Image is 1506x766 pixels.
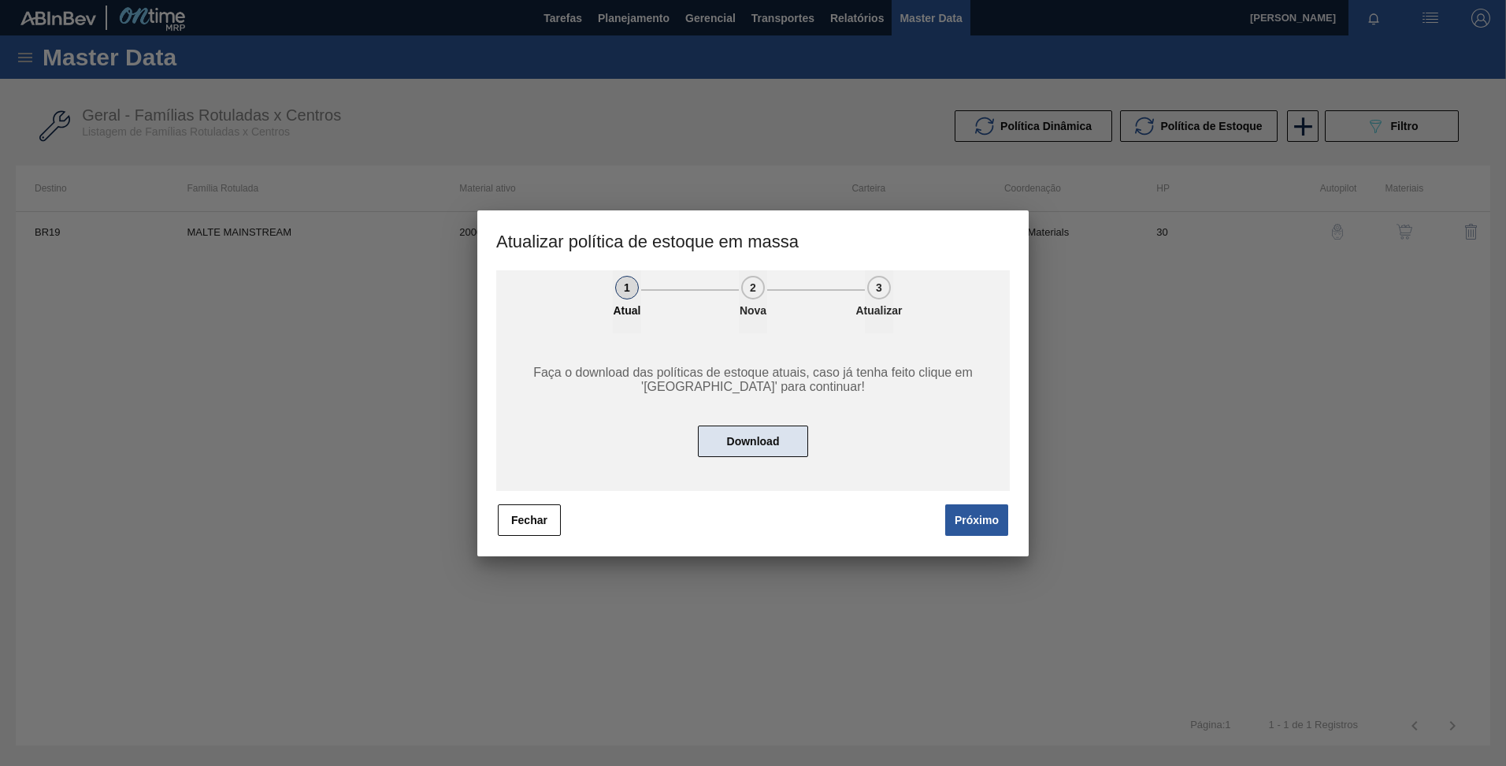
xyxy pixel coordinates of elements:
button: 2Nova [739,270,767,333]
div: 1 [615,276,639,299]
button: 3Atualizar [865,270,893,333]
p: Atualizar [840,304,918,317]
button: Download [698,426,808,457]
div: 3 [867,276,891,299]
button: Fechar [498,504,561,536]
span: Faça o download das políticas de estoque atuais, caso já tenha feito clique em '[GEOGRAPHIC_DATA]... [529,366,977,394]
button: 1Atual [613,270,641,333]
p: Nova [714,304,792,317]
div: 2 [741,276,765,299]
button: Próximo [945,504,1008,536]
p: Atual [588,304,666,317]
h3: Atualizar política de estoque em massa [477,210,1029,270]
